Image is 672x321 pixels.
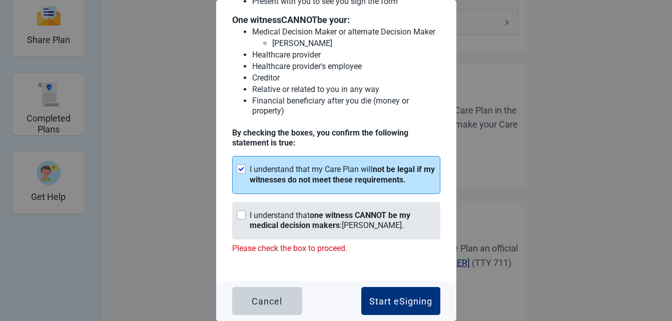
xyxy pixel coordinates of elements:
[232,239,440,257] span: Please check the box to proceed.
[232,287,302,315] button: Cancel
[281,14,317,25] text: CANNOT
[232,156,440,194] div: I understand that my Care Plan willnot be legal if my witnesses do not meet these requirements.
[232,202,440,240] div: I understand thatone witness CANNOT be my medical decision makers:[PERSON_NAME].
[250,164,436,185] div: I understand that my Care Plan will
[250,164,435,184] strong: not be legal if my witnesses do not meet these requirements.
[317,14,350,25] text: be your:
[252,296,282,306] div: Cancel
[272,38,440,48] p: [PERSON_NAME]
[250,210,436,231] div: I understand that : [PERSON_NAME] .
[232,14,281,25] text: One witness
[252,27,440,37] p: Medical Decision Maker or alternate Decision Maker
[250,210,410,230] strong: one witness CANNOT be my medical decision makers
[369,296,432,306] div: Start eSigning
[361,287,440,315] button: Start eSigning
[252,96,440,116] p: Financial beneficiary after you die (money or property)
[232,128,440,148] p: By checking the boxes, you confirm the following statement is true :
[252,50,440,60] p: Healthcare provider
[252,61,440,71] p: Healthcare provider's employee
[252,73,440,83] p: Creditor
[252,84,440,94] p: Relative or related to you in any way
